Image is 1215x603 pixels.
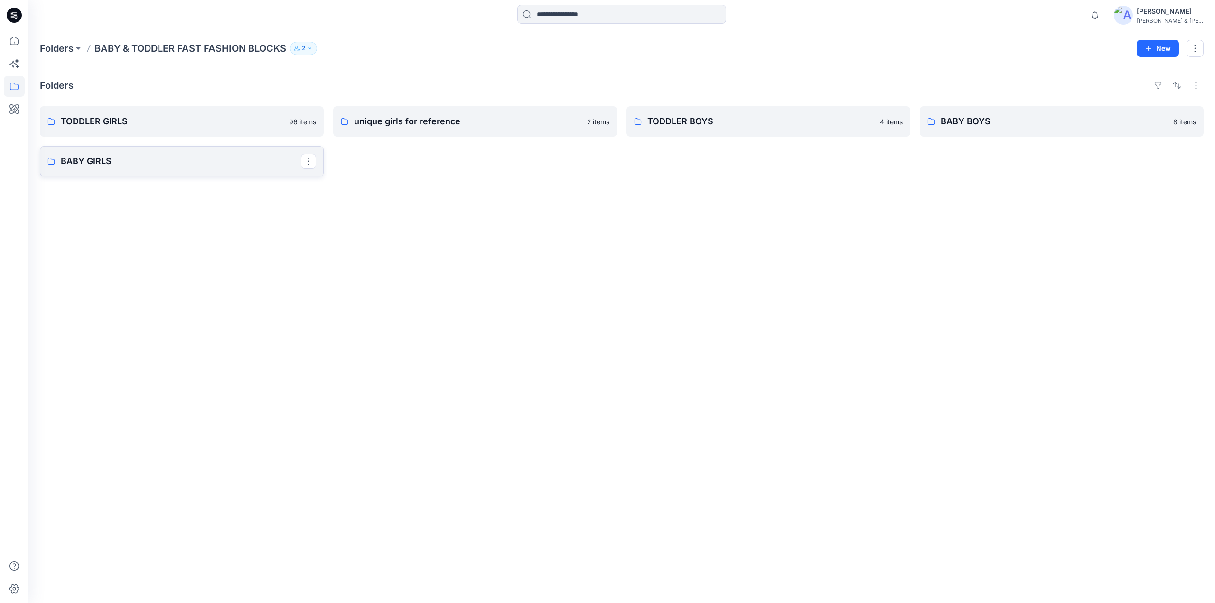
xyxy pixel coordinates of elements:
[626,106,910,137] a: TODDLER BOYS4 items
[587,117,609,127] p: 2 items
[40,42,74,55] a: Folders
[40,106,324,137] a: TODDLER GIRLS96 items
[61,115,283,128] p: TODDLER GIRLS
[289,117,316,127] p: 96 items
[40,80,74,91] h4: Folders
[920,106,1204,137] a: BABY BOYS8 items
[61,155,301,168] p: BABY GIRLS
[880,117,903,127] p: 4 items
[333,106,617,137] a: unique girls for reference2 items
[1173,117,1196,127] p: 8 items
[1114,6,1133,25] img: avatar
[290,42,317,55] button: 2
[941,115,1168,128] p: BABY BOYS
[302,43,305,54] p: 2
[1137,17,1203,24] div: [PERSON_NAME] & [PERSON_NAME]
[94,42,286,55] p: BABY & TODDLER FAST FASHION BLOCKS
[1137,6,1203,17] div: [PERSON_NAME]
[354,115,581,128] p: unique girls for reference
[1137,40,1179,57] button: New
[647,115,874,128] p: TODDLER BOYS
[40,146,324,176] a: BABY GIRLS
